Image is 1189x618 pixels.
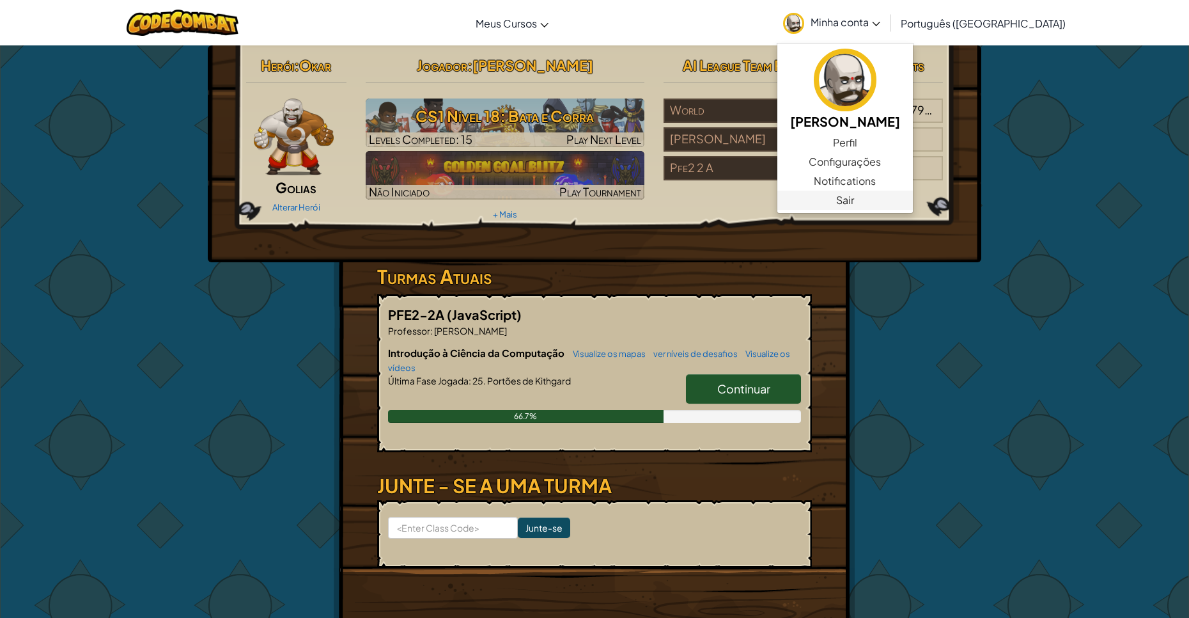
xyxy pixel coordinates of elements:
span: Portões de Kithgard [486,375,571,386]
div: World [664,99,803,123]
span: Introdução à Ciência da Computação [388,347,566,359]
img: avatar [814,49,876,111]
span: Jogadores [933,102,986,117]
span: 8.073.792 [876,102,932,117]
span: Não Iniciado [369,184,430,199]
span: : [467,56,472,74]
span: Minha conta [811,15,880,29]
span: Português ([GEOGRAPHIC_DATA]) [901,17,1066,30]
a: Sair [777,191,913,210]
span: Play Tournament [559,184,641,199]
a: [PERSON_NAME]#25/68Jogadores [664,139,943,154]
a: Português ([GEOGRAPHIC_DATA]) [894,6,1072,40]
span: : 67 CodePoints [828,56,924,74]
a: Pfe2 2 A#8/13Jogadores [664,168,943,183]
img: avatar [783,13,804,34]
a: Minha conta [777,3,887,43]
span: Notifications [814,173,876,189]
div: 66.7% [388,410,664,423]
span: [PERSON_NAME] [472,56,593,74]
a: Alterar Herói [272,202,320,212]
span: Okar [299,56,331,74]
a: Notifications [777,171,913,191]
span: Play Next Level [566,132,641,147]
span: Continuar [717,381,770,396]
a: Configurações [777,152,913,171]
img: CodeCombat logo [127,10,238,36]
div: Pfe2 2 A [664,156,803,180]
input: <Enter Class Code> [388,517,518,539]
span: PFE2-2A [388,306,447,322]
input: Junte-se [518,518,570,538]
a: Play Next Level [366,99,645,147]
img: CS1 Nível 18: Bata e Corra [366,99,645,147]
span: Última Fase Jogada [388,375,469,386]
span: Herói [261,56,294,74]
a: + Mais [493,209,517,219]
span: Professor [388,325,430,337]
span: (JavaScript) [447,306,522,322]
h3: CS1 Nível 18: Bata e Corra [366,102,645,131]
a: [PERSON_NAME] [777,47,913,133]
span: Meus Cursos [476,17,537,30]
a: World#1.269.310/8.073.792Jogadores [664,111,943,125]
h5: [PERSON_NAME] [790,111,900,131]
span: Golias [276,178,316,196]
span: : [430,325,433,337]
span: 25. [471,375,486,386]
img: Golden Goal [366,151,645,200]
span: : [294,56,299,74]
a: ver níveis de desafios [647,349,738,359]
a: Visualize os mapas [566,349,646,359]
span: : [469,375,471,386]
div: [PERSON_NAME] [664,127,803,152]
img: goliath-pose.png [254,99,334,175]
h3: Turmas Atuais [377,262,812,291]
h3: JUNTE - SE A UMA TURMA [377,471,812,500]
a: Perfil [777,133,913,152]
a: Não IniciadoPlay Tournament [366,151,645,200]
a: Meus Cursos [469,6,555,40]
span: Levels Completed: 15 [369,132,472,147]
span: Jogador [417,56,467,74]
span: AI League Team Rankings [683,56,828,74]
span: [PERSON_NAME] [433,325,507,337]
